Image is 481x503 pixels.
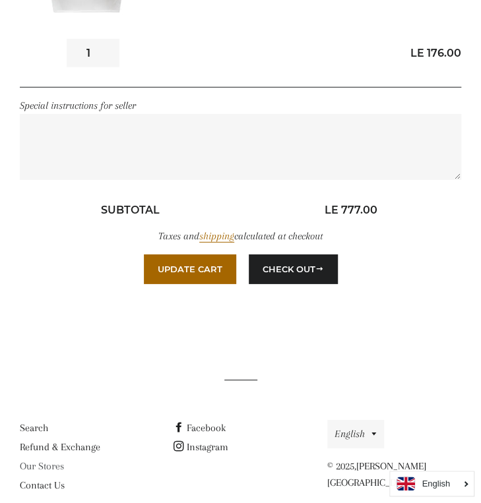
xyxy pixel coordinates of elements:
[20,422,48,434] a: Search
[327,460,426,488] a: [PERSON_NAME] [GEOGRAPHIC_DATA]
[20,441,100,453] a: Refund & Exchange
[20,460,64,472] a: Our Stores
[174,441,228,453] a: Instagram
[327,420,384,448] button: English
[249,254,338,283] button: Check Out
[397,477,467,490] a: English
[199,230,234,243] a: shipping
[20,479,65,491] a: Contact Us
[20,100,136,111] label: Special instructions for seller
[422,479,450,488] i: English
[174,422,226,434] a: Facebook
[144,254,236,283] button: Update Cart
[327,458,461,491] p: © 2025,
[410,47,461,59] span: LE 176.00
[20,202,241,218] p: Subtotal
[241,202,462,218] p: LE 777.00
[158,230,323,243] em: Taxes and calculated at checkout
